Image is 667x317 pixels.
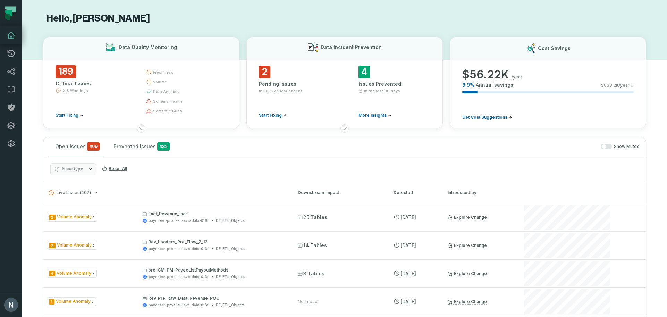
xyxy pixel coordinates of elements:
[49,243,56,248] span: Severity
[216,302,245,308] div: DE_ETL_Objects
[321,44,382,51] h3: Data Incident Prevention
[259,112,287,118] a: Start Fixing
[298,214,327,221] span: 25 Tables
[62,88,88,93] span: 218 Warnings
[153,108,182,114] span: semantic bugs
[119,44,177,51] h3: Data Quality Monitoring
[298,242,327,249] span: 14 Tables
[56,112,78,118] span: Start Fixing
[448,299,487,305] a: Explore Change
[143,211,285,217] p: Fact_Revenue_Incr
[153,69,174,75] span: freshness
[50,137,105,156] button: Open Issues
[43,12,646,25] h1: Hello, [PERSON_NAME]
[48,297,96,306] span: Issue Type
[259,112,282,118] span: Start Fixing
[216,274,245,280] div: DE_ETL_Objects
[87,142,100,151] span: critical issues and errors combined
[400,242,416,248] relative-time: Sep 6, 2025, 9:19 AM GMT+3
[153,89,179,94] span: data anomaly
[259,81,331,87] div: Pending Issues
[246,37,443,128] button: Data Incident Prevention2Pending Issuesin Pull Request checksStart Fixing4Issues PreventedIn the ...
[358,112,391,118] a: More insights
[358,66,370,78] span: 4
[108,137,175,156] button: Prevented Issues
[56,112,83,118] a: Start Fixing
[400,214,416,220] relative-time: Sep 6, 2025, 9:19 AM GMT+3
[298,270,324,277] span: 3 Tables
[512,74,522,80] span: /year
[358,112,387,118] span: More insights
[49,190,91,195] span: Live Issues ( 407 )
[601,83,630,88] span: $ 633.2K /year
[400,270,416,276] relative-time: Sep 6, 2025, 9:19 AM GMT+3
[259,66,270,78] span: 2
[143,295,285,301] p: Rev_Pre_Raw_Data_Revenue_POC
[149,302,209,308] div: payoneer-prod-eu-svc-data-016f
[56,80,134,87] div: Critical Issues
[43,37,239,128] button: Data Quality Monitoring189Critical Issues218 WarningsStart Fixingfreshnessvolumedata anomalyschem...
[48,269,97,278] span: Issue Type
[448,215,487,220] a: Explore Change
[448,243,487,248] a: Explore Change
[364,88,400,94] span: In the last 90 days
[216,246,245,251] div: DE_ETL_Objects
[149,218,209,223] div: payoneer-prod-eu-svc-data-016f
[157,142,170,151] span: 482
[153,99,182,104] span: schema health
[99,163,130,174] button: Reset All
[298,299,319,305] div: No Impact
[394,190,435,196] div: Detected
[62,166,83,172] span: Issue type
[448,190,510,196] div: Introduced by
[149,274,209,280] div: payoneer-prod-eu-svc-data-016f
[216,218,245,223] div: DE_ETL_Objects
[143,267,285,273] p: pre_CM_PM_PayeeListPayoutMethods
[259,88,303,94] span: in Pull Request checks
[462,115,507,120] span: Get Cost Suggestions
[48,213,97,222] span: Issue Type
[400,299,416,305] relative-time: Sep 6, 2025, 9:19 AM GMT+3
[538,45,571,52] h3: Cost Savings
[50,163,96,175] button: Issue type
[450,37,646,128] button: Cost Savings$56.22K/year8.9%Annual savings$633.2K/yearGet Cost Suggestions
[462,68,509,82] span: $ 56.22K
[56,65,76,78] span: 189
[149,246,209,251] div: payoneer-prod-eu-svc-data-016f
[49,299,54,305] span: Severity
[448,271,487,276] a: Explore Change
[49,271,55,276] span: Severity
[298,190,381,196] div: Downstream Impact
[48,241,97,250] span: Issue Type
[143,239,285,245] p: Rev_Loaders_Pre_Flow_2_12
[49,190,285,195] button: Live Issues(407)
[178,144,640,150] div: Show Muted
[476,82,513,89] span: Annual savings
[49,215,56,220] span: Severity
[4,298,18,312] img: avatar of Netanel Ashkenazi
[358,81,430,87] div: Issues Prevented
[462,82,474,89] span: 8.9 %
[153,79,167,85] span: volume
[462,115,512,120] a: Get Cost Suggestions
